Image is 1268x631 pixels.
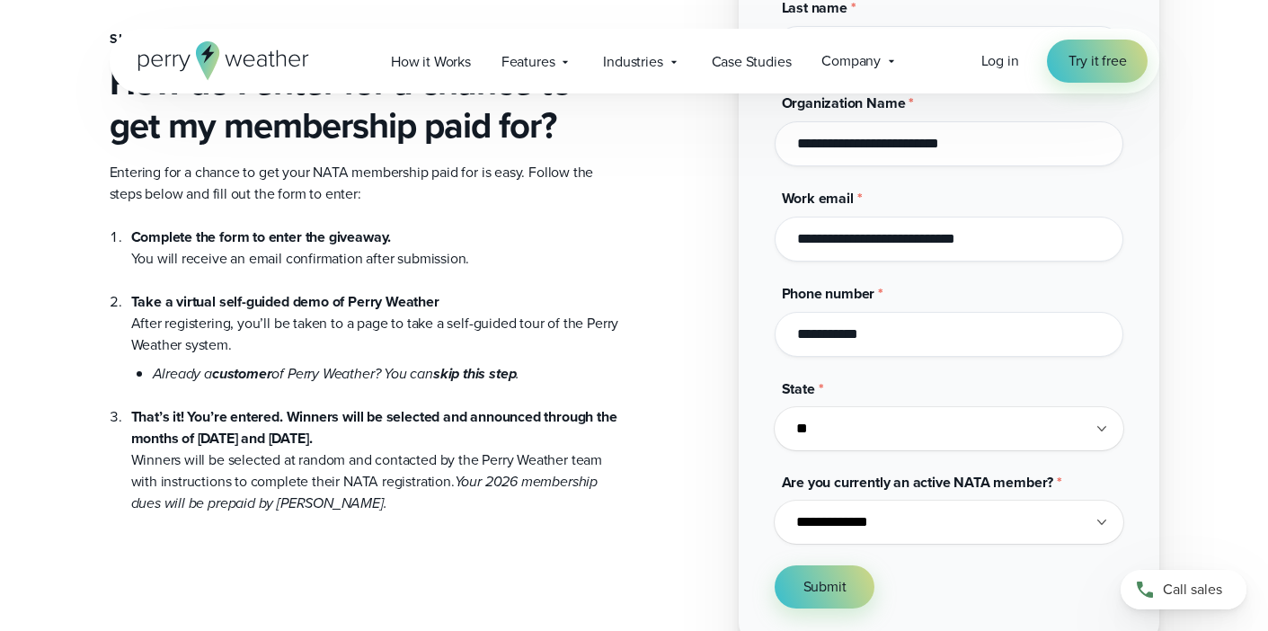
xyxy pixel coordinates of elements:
em: Already a of Perry Weather? You can . [153,363,520,384]
a: Log in [981,50,1019,72]
span: State [782,378,815,399]
strong: Complete the form to enter the giveaway. [131,227,392,247]
button: Submit [775,565,875,609]
strong: Take a virtual self-guided demo of Perry Weather [131,291,439,312]
span: Phone number [782,283,875,304]
span: Organization Name [782,93,906,113]
a: Case Studies [696,43,807,80]
em: Your 2026 membership dues will be prepaid by [PERSON_NAME]. [131,471,599,513]
span: Submit [803,576,847,598]
li: Winners will be selected at random and contacted by the Perry Weather team with instructions to c... [131,385,620,514]
a: How it Works [376,43,486,80]
strong: customer [212,363,272,384]
a: Call sales [1121,570,1246,609]
li: You will receive an email confirmation after submission. [131,227,620,270]
strong: That’s it! You’re entered. Winners will be selected and announced through the months of [DATE] an... [131,406,617,449]
strong: skip this step [433,363,516,384]
p: Entering for a chance to get your NATA membership paid for is easy. Follow the steps below and fi... [110,162,620,205]
span: Industries [603,51,662,73]
span: Call sales [1163,579,1222,600]
a: Try it free [1047,40,1148,83]
li: After registering, you’ll be taken to a page to take a self-guided tour of the Perry Weather system. [131,270,620,385]
span: Log in [981,50,1019,71]
span: How it Works [391,51,471,73]
span: Work email [782,188,854,209]
span: Company [821,50,881,72]
span: Features [501,51,555,73]
span: Try it free [1068,50,1126,72]
h3: How do I enter for a chance to get my membership paid for? [110,61,620,147]
span: Are you currently an active NATA member? [782,472,1054,493]
span: Case Studies [712,51,792,73]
